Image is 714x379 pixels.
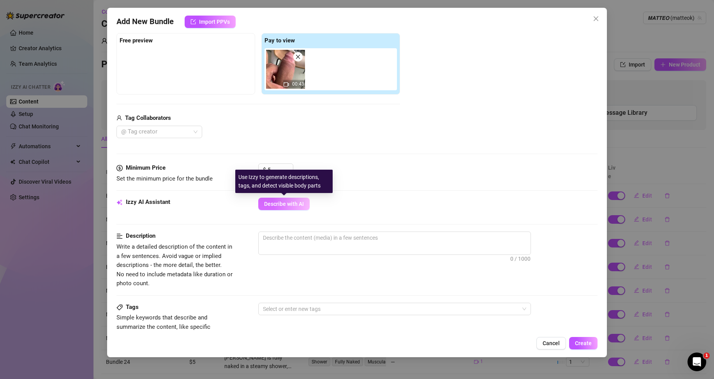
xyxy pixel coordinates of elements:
[264,201,304,207] span: Describe with AI
[590,16,602,22] span: Close
[126,232,155,239] strong: Description
[126,304,139,311] strong: Tags
[295,54,301,60] span: close
[126,164,166,171] strong: Minimum Price
[125,114,171,121] strong: Tag Collaborators
[543,340,560,346] span: Cancel
[575,340,592,346] span: Create
[120,37,153,44] strong: Free preview
[266,50,305,89] div: 00:43
[116,232,123,241] span: align-left
[235,170,333,193] div: Use Izzy to generate descriptions, tags, and detect visible body parts
[569,337,598,349] button: Create
[116,243,233,287] span: Write a detailed description of the content in a few sentences. Avoid vague or implied descriptio...
[264,37,295,44] strong: Pay to view
[190,19,196,25] span: import
[116,16,174,28] span: Add New Bundle
[116,304,123,311] span: tag
[116,314,210,339] span: Simple keywords that describe and summarize the content, like specific fetishes, positions, categ...
[536,337,566,349] button: Cancel
[688,353,706,371] iframe: Intercom live chat
[703,353,710,359] span: 1
[116,163,123,173] span: dollar
[199,19,230,25] span: Import PPVs
[590,12,602,25] button: Close
[284,82,289,87] span: video-camera
[593,16,599,22] span: close
[185,16,236,28] button: Import PPVs
[116,114,122,123] span: user
[292,81,304,87] span: 00:43
[116,175,213,182] span: Set the minimum price for the bundle
[126,198,170,205] strong: Izzy AI Assistant
[258,198,310,210] button: Describe with AI
[266,50,305,89] img: media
